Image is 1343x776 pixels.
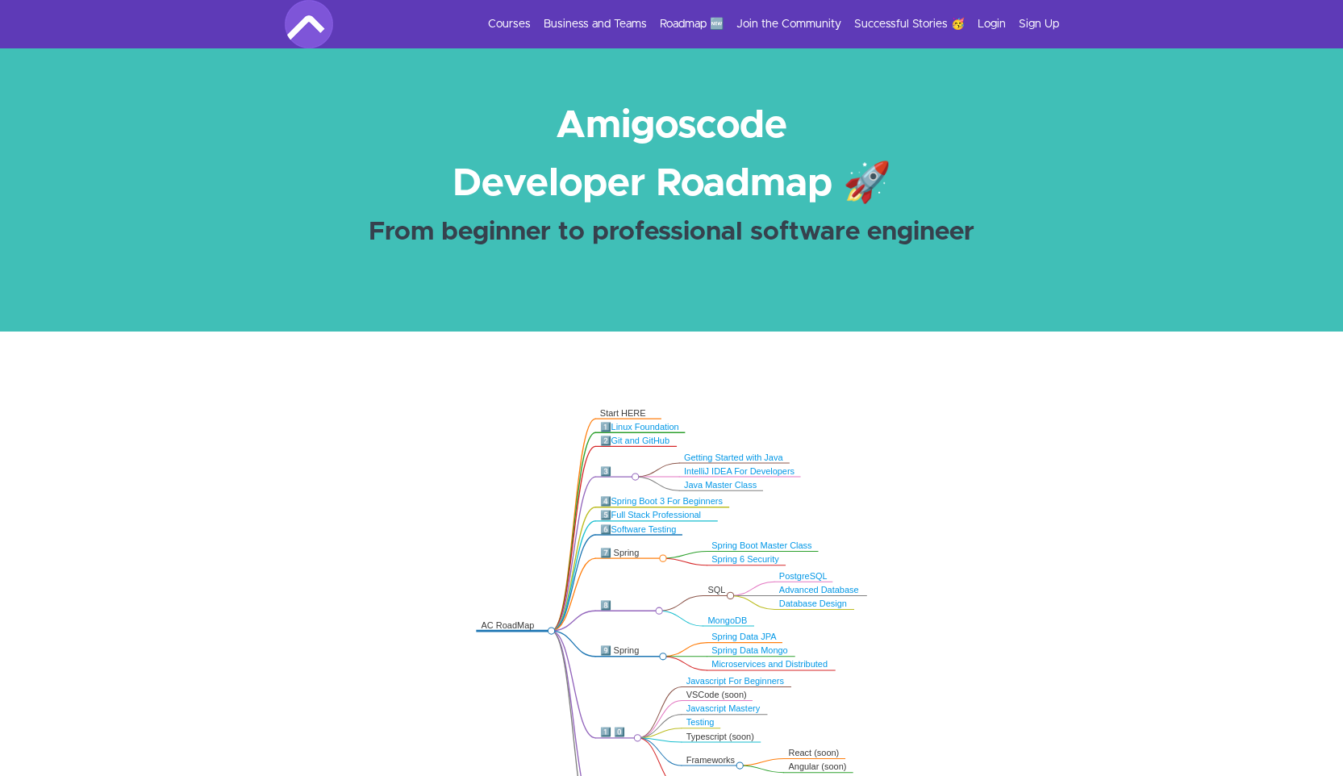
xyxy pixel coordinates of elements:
a: Java Master Class [684,480,757,490]
a: Roadmap 🆕 [660,16,724,32]
a: Spring 6 Security [712,555,780,565]
a: Spring Data JPA [712,632,777,642]
div: SQL [708,585,727,596]
a: Getting Started with Java [684,453,783,462]
a: Git and GitHub [611,436,670,445]
a: Javascript For Beginners [686,677,784,686]
div: 1️⃣ 0️⃣ JS [600,727,633,749]
strong: From beginner to professional software engineer [369,219,974,245]
a: Join the Community [736,16,841,32]
div: 2️⃣ [600,436,671,447]
div: 9️⃣ Spring Boot [600,645,659,667]
div: 1️⃣ [600,422,680,433]
a: Login [978,16,1006,32]
a: Spring Data Mongo [712,646,788,656]
strong: Amigoscode [556,106,787,145]
a: IntelliJ IDEA For Developers [684,466,795,476]
a: PostgreSQL [779,571,828,581]
div: 5️⃣ [600,510,712,532]
a: Courses [488,16,531,32]
div: Frameworks [686,755,736,766]
div: Angular (soon) [789,761,848,773]
div: React (soon) [789,748,840,759]
a: Spring Boot 3 For Beginners [611,497,723,507]
a: Advanced Database [779,585,859,595]
a: MongoDB [708,615,748,625]
strong: Developer Roadmap 🚀 [453,165,891,203]
a: Software Testing [611,524,677,534]
a: Successful Stories 🥳 [854,16,965,32]
div: Start HERE 👋🏿 [600,407,656,429]
div: 3️⃣ Java [600,465,631,487]
a: Microservices and Distributed [712,660,828,670]
a: Linux Foundation [611,422,679,432]
a: Full Stack Professional 🔥 [600,511,701,531]
a: Database Design [779,599,847,609]
div: 6️⃣ [600,524,677,535]
div: Typescript (soon) [686,731,756,742]
div: AC RoadMap 🚀 [482,620,548,641]
a: Business and Teams [544,16,647,32]
div: VSCode (soon) [686,690,747,701]
a: Spring Boot Master Class [712,541,812,551]
div: 7️⃣ Spring Boot [600,547,659,569]
div: 4️⃣ [600,496,724,507]
a: Testing [686,718,715,728]
div: 8️⃣ Databases [600,600,655,622]
a: Javascript Mastery [686,704,760,714]
a: Sign Up [1019,16,1059,32]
